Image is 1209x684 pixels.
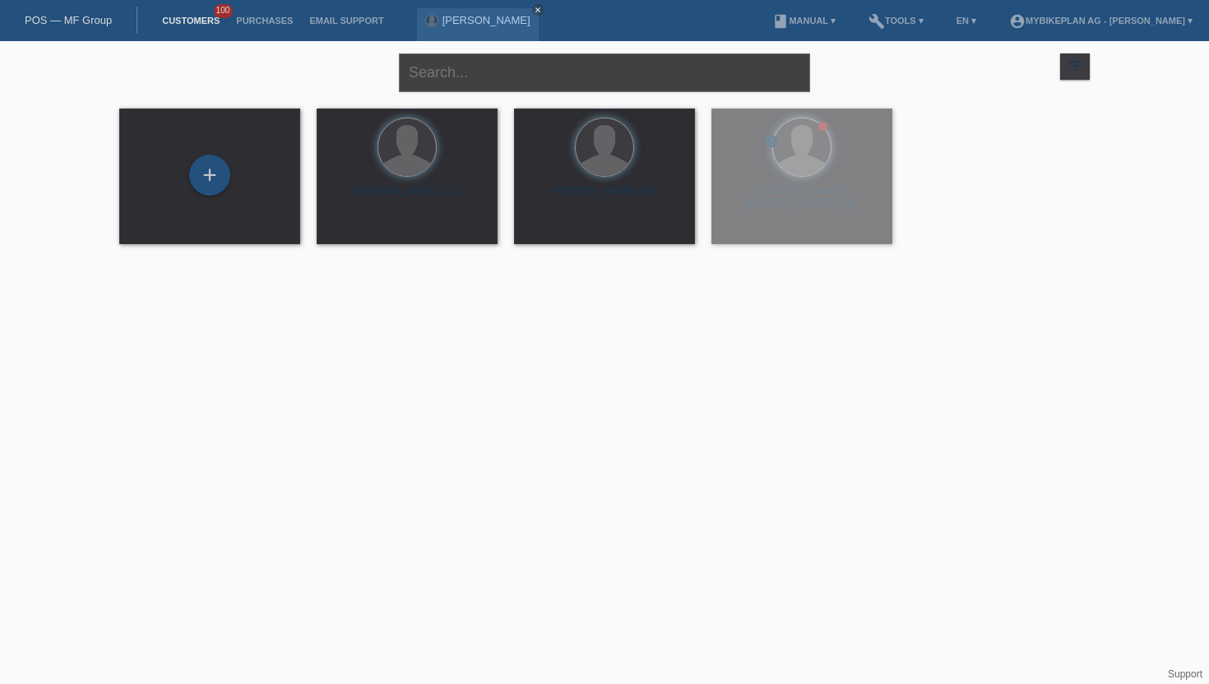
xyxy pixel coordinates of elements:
[330,184,484,210] div: [PERSON_NAME] (27)
[25,14,112,26] a: POS — MF Group
[764,134,779,151] div: unconfirmed, pending
[860,16,932,25] a: buildTools ▾
[1066,57,1084,75] i: filter_list
[399,53,810,92] input: Search...
[532,4,544,16] a: close
[1001,16,1201,25] a: account_circleMybikeplan AG - [PERSON_NAME] ▾
[772,13,789,30] i: book
[190,161,229,189] div: Add customer
[1168,668,1202,680] a: Support
[442,14,530,26] a: [PERSON_NAME]
[725,184,879,210] div: [PERSON_NAME] [PERSON_NAME] (42)
[527,184,682,210] div: [PERSON_NAME] (46)
[301,16,391,25] a: Email Support
[764,134,779,149] i: error
[869,13,885,30] i: build
[948,16,984,25] a: EN ▾
[534,6,542,14] i: close
[1009,13,1026,30] i: account_circle
[228,16,301,25] a: Purchases
[154,16,228,25] a: Customers
[214,4,234,18] span: 100
[764,16,844,25] a: bookManual ▾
